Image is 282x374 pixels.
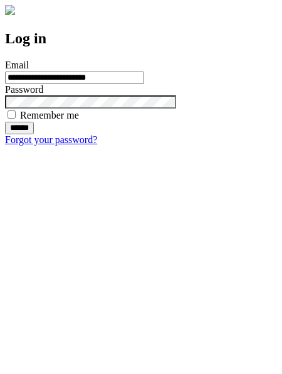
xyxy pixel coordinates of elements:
[5,30,277,47] h2: Log in
[5,60,29,70] label: Email
[5,134,97,145] a: Forgot your password?
[20,110,79,120] label: Remember me
[5,84,43,95] label: Password
[5,5,15,15] img: logo-4e3dc11c47720685a147b03b5a06dd966a58ff35d612b21f08c02c0306f2b779.png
